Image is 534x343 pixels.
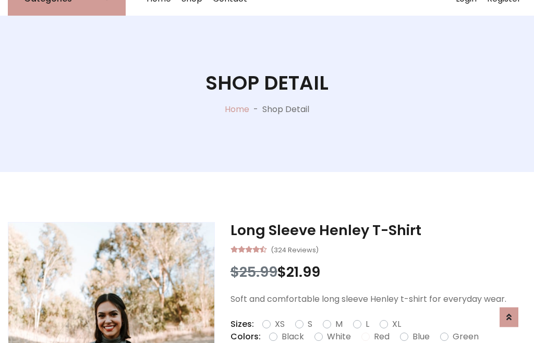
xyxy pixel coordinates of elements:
[412,330,430,343] label: Blue
[230,262,277,281] span: $25.99
[366,318,369,330] label: L
[374,330,390,343] label: Red
[275,318,285,330] label: XS
[282,330,304,343] label: Black
[249,103,262,116] p: -
[230,264,526,280] h3: $
[308,318,312,330] label: S
[271,243,319,255] small: (324 Reviews)
[230,318,254,330] p: Sizes:
[230,222,526,239] h3: Long Sleeve Henley T-Shirt
[262,103,309,116] p: Shop Detail
[225,103,249,115] a: Home
[392,318,401,330] label: XL
[230,293,526,305] p: Soft and comfortable long sleeve Henley t-shirt for everyday wear.
[230,330,261,343] p: Colors:
[327,330,351,343] label: White
[335,318,343,330] label: M
[453,330,479,343] label: Green
[205,71,329,95] h1: Shop Detail
[286,262,320,281] span: 21.99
